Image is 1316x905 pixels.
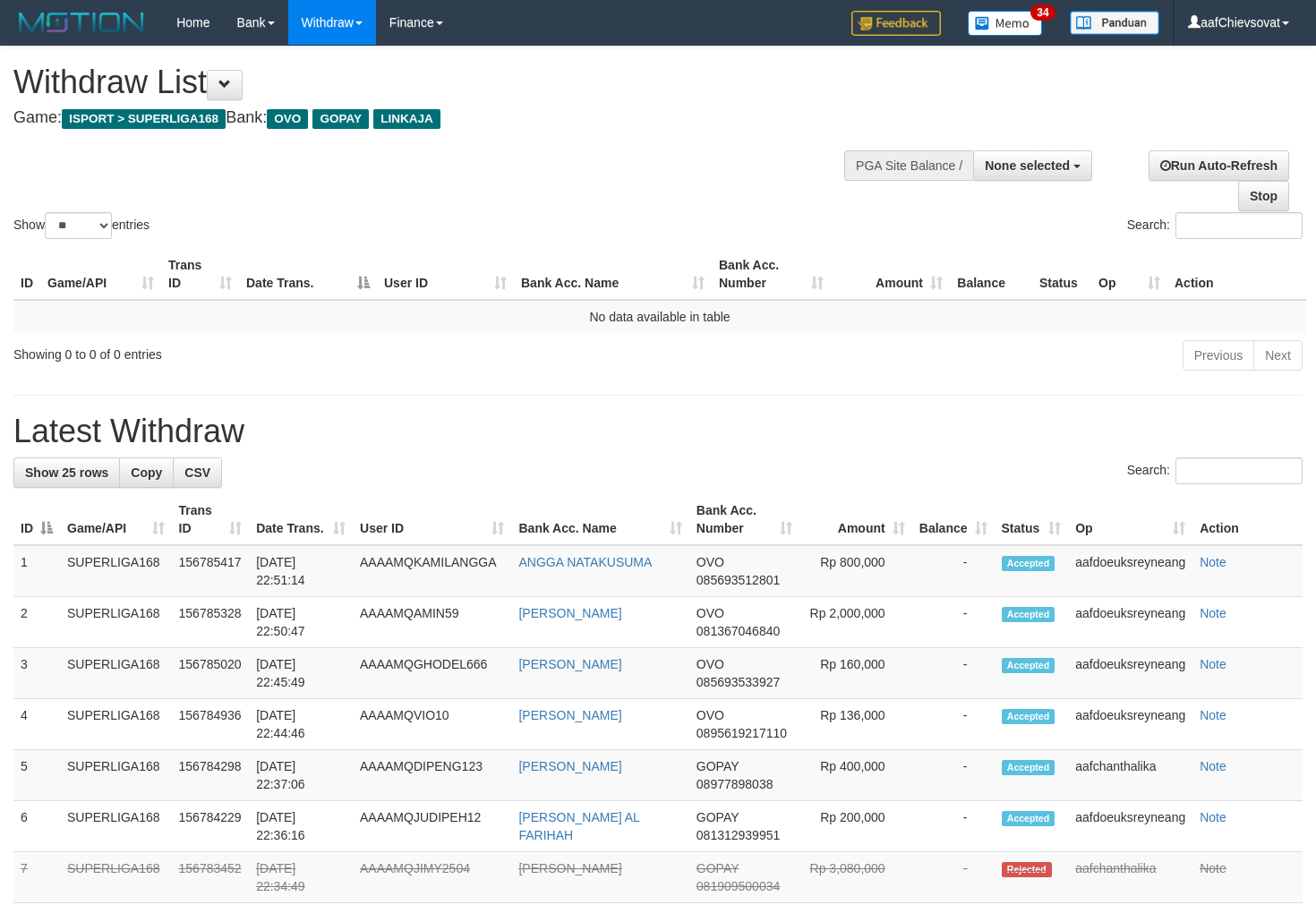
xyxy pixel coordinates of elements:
[696,777,773,791] span: Copy 08977898038 to clipboard
[60,801,172,852] td: SUPERLIGA168
[518,861,621,875] a: [PERSON_NAME]
[518,759,621,773] a: [PERSON_NAME]
[13,457,120,488] a: Show 25 rows
[172,801,250,852] td: 156784229
[249,597,353,648] td: [DATE] 22:50:47
[172,852,250,903] td: 156783452
[968,11,1043,36] img: Button%20Memo.svg
[13,9,150,36] img: MOTION_logo.png
[696,810,739,824] span: GOPAY
[1030,4,1055,21] span: 34
[60,852,172,903] td: SUPERLIGA168
[119,457,174,488] a: Copy
[353,852,511,903] td: AAAAMQJIMY2504
[13,414,1303,449] h1: Latest Withdraw
[60,648,172,699] td: SUPERLIGA168
[13,249,40,300] th: ID
[799,852,912,903] td: Rp 3,080,000
[13,801,60,852] td: 6
[844,150,973,181] div: PGA Site Balance /
[696,759,739,773] span: GOPAY
[696,726,787,740] span: Copy 0895619217110 to clipboard
[377,249,514,300] th: User ID: activate to sort column ascending
[13,699,60,750] td: 4
[1068,750,1192,801] td: aafchanthalika
[518,555,652,569] a: ANGGA NATAKUSUMA
[1175,212,1303,239] input: Search:
[1127,212,1303,239] label: Search:
[1200,810,1226,824] a: Note
[13,212,150,239] label: Show entries
[799,648,912,699] td: Rp 160,000
[1068,699,1192,750] td: aafdoeuksreyneang
[696,708,724,722] span: OVO
[172,597,250,648] td: 156785328
[353,494,511,545] th: User ID: activate to sort column ascending
[912,494,995,545] th: Balance: activate to sort column ascending
[985,158,1070,173] span: None selected
[13,597,60,648] td: 2
[353,750,511,801] td: AAAAMQDIPENG123
[249,699,353,750] td: [DATE] 22:44:46
[511,494,688,545] th: Bank Acc. Name: activate to sort column ascending
[799,699,912,750] td: Rp 136,000
[1238,181,1289,211] a: Stop
[60,545,172,597] td: SUPERLIGA168
[1068,852,1192,903] td: aafchanthalika
[13,852,60,903] td: 7
[1200,657,1226,671] a: Note
[1149,150,1289,181] a: Run Auto-Refresh
[912,597,995,648] td: -
[172,699,250,750] td: 156784936
[1167,249,1306,300] th: Action
[13,109,859,127] h4: Game: Bank:
[696,879,780,893] span: Copy 081909500034 to clipboard
[45,212,112,239] select: Showentries
[62,109,226,129] span: ISPORT > SUPERLIGA168
[172,750,250,801] td: 156784298
[518,657,621,671] a: [PERSON_NAME]
[799,801,912,852] td: Rp 200,000
[13,494,60,545] th: ID: activate to sort column descending
[831,249,950,300] th: Amount: activate to sort column ascending
[514,249,712,300] th: Bank Acc. Name: activate to sort column ascending
[40,249,161,300] th: Game/API: activate to sort column ascending
[1183,340,1254,371] a: Previous
[799,750,912,801] td: Rp 400,000
[60,750,172,801] td: SUPERLIGA168
[799,545,912,597] td: Rp 800,000
[696,828,780,842] span: Copy 081312939951 to clipboard
[1002,607,1055,622] span: Accepted
[1070,11,1159,35] img: panduan.png
[1200,708,1226,722] a: Note
[239,249,377,300] th: Date Trans.: activate to sort column descending
[912,699,995,750] td: -
[249,852,353,903] td: [DATE] 22:34:49
[1200,555,1226,569] a: Note
[353,699,511,750] td: AAAAMQVIO10
[1002,556,1055,571] span: Accepted
[1253,340,1303,371] a: Next
[1192,494,1303,545] th: Action
[1002,862,1052,877] span: Rejected
[249,750,353,801] td: [DATE] 22:37:06
[172,545,250,597] td: 156785417
[1091,249,1167,300] th: Op: activate to sort column ascending
[353,801,511,852] td: AAAAMQJUDIPEH12
[1175,457,1303,484] input: Search:
[696,861,739,875] span: GOPAY
[312,109,369,129] span: GOPAY
[696,657,724,671] span: OVO
[696,606,724,620] span: OVO
[1068,545,1192,597] td: aafdoeuksreyneang
[1068,597,1192,648] td: aafdoeuksreyneang
[173,457,222,488] a: CSV
[249,648,353,699] td: [DATE] 22:45:49
[13,750,60,801] td: 5
[353,648,511,699] td: AAAAMQGHODEL666
[1068,801,1192,852] td: aafdoeuksreyneang
[518,810,639,842] a: [PERSON_NAME] AL FARIHAH
[1200,861,1226,875] a: Note
[1068,648,1192,699] td: aafdoeuksreyneang
[249,545,353,597] td: [DATE] 22:51:14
